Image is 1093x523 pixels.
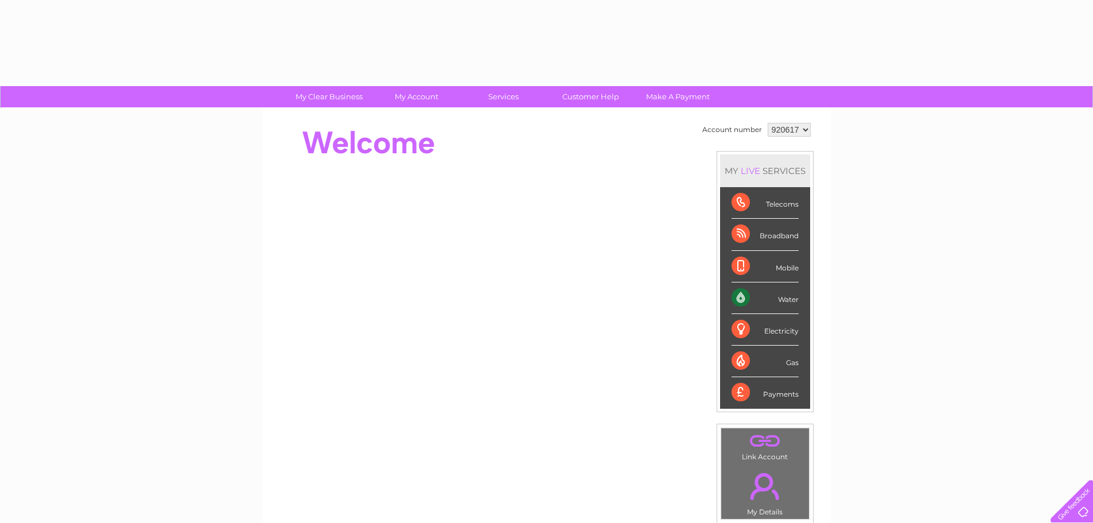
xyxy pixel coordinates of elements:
[282,86,376,107] a: My Clear Business
[738,165,763,176] div: LIVE
[631,86,725,107] a: Make A Payment
[732,282,799,314] div: Water
[721,463,810,520] td: My Details
[721,428,810,464] td: Link Account
[732,219,799,250] div: Broadband
[724,466,806,506] a: .
[699,120,765,140] td: Account number
[732,251,799,282] div: Mobile
[732,314,799,346] div: Electricity
[456,86,551,107] a: Services
[720,154,810,187] div: MY SERVICES
[732,346,799,377] div: Gas
[732,187,799,219] div: Telecoms
[732,377,799,408] div: Payments
[369,86,464,107] a: My Account
[724,431,806,451] a: .
[543,86,638,107] a: Customer Help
